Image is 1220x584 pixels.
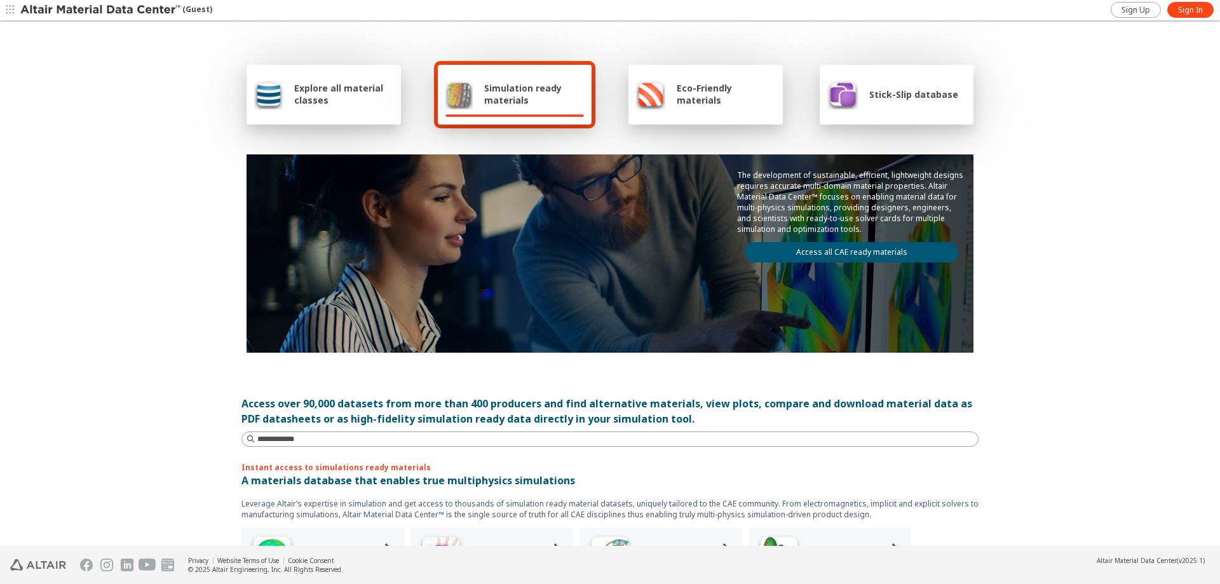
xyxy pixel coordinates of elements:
[445,79,473,109] img: Simulation ready materials
[636,79,665,109] img: Eco-Friendly materials
[416,533,466,583] img: Low Frequency Icon
[869,88,958,100] span: Stick-Slip database
[10,559,66,571] img: Altair Engineering
[1097,556,1177,565] span: Altair Material Data Center
[677,82,775,106] span: Eco-Friendly materials
[241,473,979,488] p: A materials database that enables true multiphysics simulations
[1097,556,1205,565] div: (v2025.1)
[737,170,966,234] p: The development of sustainable, efficient, lightweight designs requires accurate multi-domain mat...
[20,4,212,17] div: (Guest)
[585,533,635,583] img: Structural Analyses Icon
[241,396,979,426] div: Access over 90,000 datasets from more than 400 producers and find alternative materials, view plo...
[1167,2,1214,18] a: Sign In
[294,82,393,106] span: Explore all material classes
[188,565,343,574] div: © 2025 Altair Engineering, Inc. All Rights Reserved.
[217,556,279,565] a: Website Terms of Use
[484,82,584,106] span: Simulation ready materials
[754,533,804,583] img: Crash Analyses Icon
[1178,5,1203,15] span: Sign In
[188,556,208,565] a: Privacy
[1111,2,1161,18] a: Sign Up
[241,462,979,473] p: Instant access to simulations ready materials
[288,556,334,565] a: Cookie Consent
[827,79,858,109] img: Stick-Slip database
[745,242,958,262] a: Access all CAE ready materials
[254,79,283,109] img: Explore all material classes
[247,533,297,583] img: High Frequency Icon
[20,4,182,17] img: Altair Material Data Center
[1122,5,1150,15] span: Sign Up
[241,498,979,520] p: Leverage Altair’s expertise in simulation and get access to thousands of simulation ready materia...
